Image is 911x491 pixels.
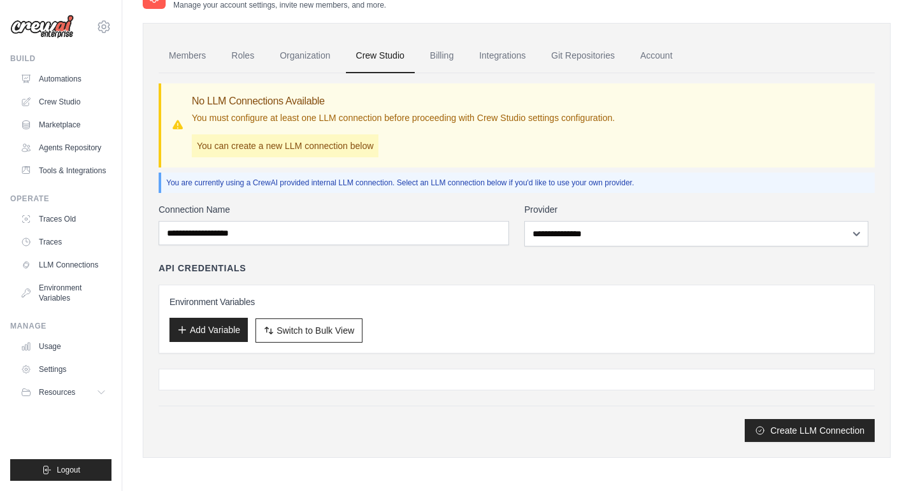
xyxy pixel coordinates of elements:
[10,459,111,481] button: Logout
[10,53,111,64] div: Build
[221,39,264,73] a: Roles
[57,465,80,475] span: Logout
[15,160,111,181] a: Tools & Integrations
[166,178,870,188] p: You are currently using a CrewAI provided internal LLM connection. Select an LLM connection below...
[276,324,354,337] span: Switch to Bulk View
[169,295,864,308] h3: Environment Variables
[39,387,75,397] span: Resources
[159,203,509,216] label: Connection Name
[346,39,415,73] a: Crew Studio
[269,39,340,73] a: Organization
[255,318,362,343] button: Switch to Bulk View
[15,382,111,402] button: Resources
[15,69,111,89] a: Automations
[15,92,111,112] a: Crew Studio
[15,209,111,229] a: Traces Old
[10,194,111,204] div: Operate
[169,318,248,342] button: Add Variable
[524,203,875,216] label: Provider
[159,262,246,274] h4: API Credentials
[847,430,911,491] iframe: Chat Widget
[420,39,464,73] a: Billing
[192,111,615,124] p: You must configure at least one LLM connection before proceeding with Crew Studio settings config...
[15,138,111,158] a: Agents Repository
[15,232,111,252] a: Traces
[192,134,378,157] p: You can create a new LLM connection below
[159,39,216,73] a: Members
[192,94,615,109] h3: No LLM Connections Available
[630,39,683,73] a: Account
[541,39,625,73] a: Git Repositories
[15,115,111,135] a: Marketplace
[15,278,111,308] a: Environment Variables
[745,419,875,442] button: Create LLM Connection
[15,336,111,357] a: Usage
[469,39,536,73] a: Integrations
[15,255,111,275] a: LLM Connections
[10,15,74,39] img: Logo
[10,321,111,331] div: Manage
[15,359,111,380] a: Settings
